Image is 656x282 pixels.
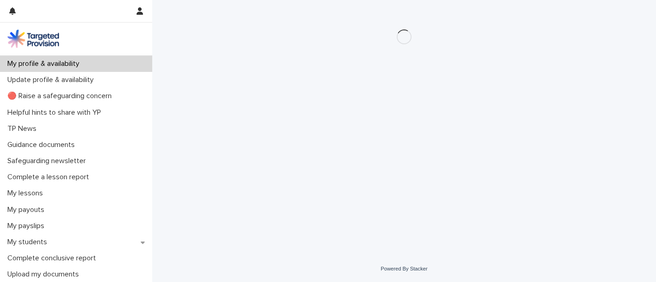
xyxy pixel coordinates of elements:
[4,59,87,68] p: My profile & availability
[4,222,52,230] p: My payslips
[4,108,108,117] p: Helpful hints to share with YP
[4,92,119,100] p: 🔴 Raise a safeguarding concern
[4,141,82,149] p: Guidance documents
[4,173,96,182] p: Complete a lesson report
[4,254,103,263] p: Complete conclusive report
[4,270,86,279] p: Upload my documents
[4,157,93,165] p: Safeguarding newsletter
[4,206,52,214] p: My payouts
[4,76,101,84] p: Update profile & availability
[7,29,59,48] img: M5nRWzHhSzIhMunXDL62
[4,189,50,198] p: My lessons
[4,238,54,247] p: My students
[381,266,427,271] a: Powered By Stacker
[4,124,44,133] p: TP News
